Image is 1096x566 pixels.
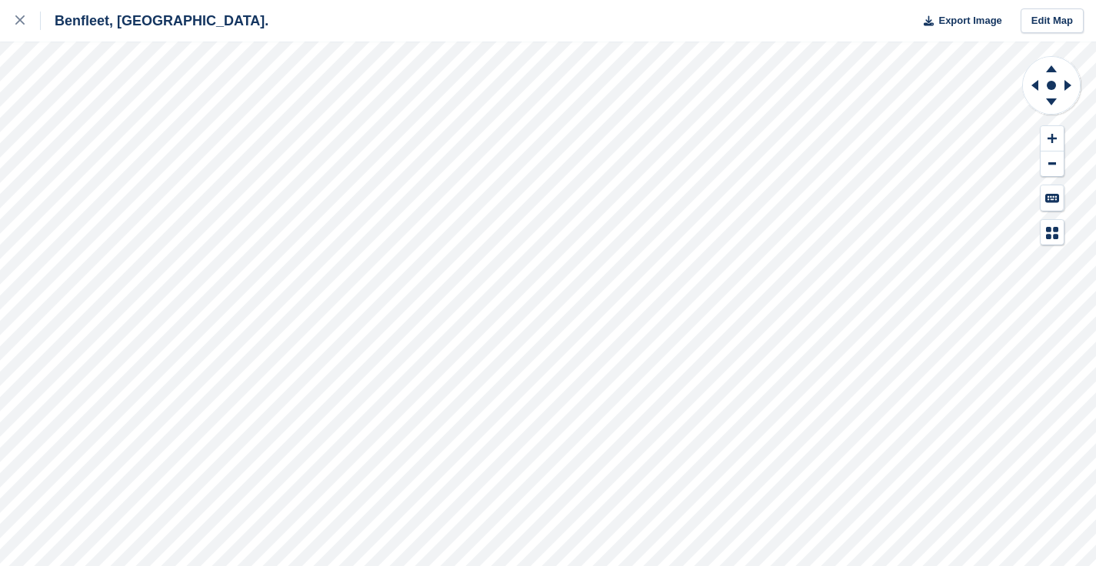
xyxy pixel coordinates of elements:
button: Export Image [914,8,1002,34]
div: Benfleet, [GEOGRAPHIC_DATA]. [41,12,268,30]
button: Zoom In [1041,126,1064,151]
button: Map Legend [1041,220,1064,245]
button: Keyboard Shortcuts [1041,185,1064,211]
button: Zoom Out [1041,151,1064,177]
span: Export Image [938,13,1001,28]
a: Edit Map [1021,8,1084,34]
